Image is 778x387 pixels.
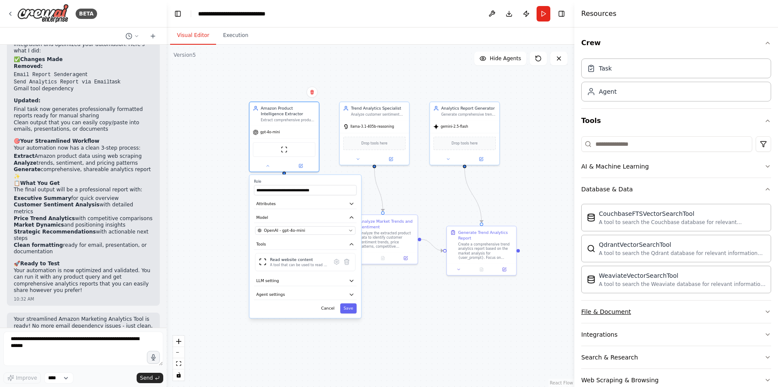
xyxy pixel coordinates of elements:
h2: 📋 [14,180,153,187]
p: Your automation now has a clean 3-step process: [14,145,153,152]
p: Perfect! I've successfully removed the Gmail integration and optimized your automation. Here's wh... [14,34,153,55]
div: Analyze Market Trends and Sentiment [360,218,414,230]
a: React Flow attribution [550,381,573,385]
button: Integrations [581,323,771,346]
div: Agent [599,87,616,96]
button: Open in side panel [375,156,407,163]
div: Analyze the extracted product data to identify customer sentiment trends, price patterns, competi... [360,231,414,249]
button: Switch to previous chat [122,31,143,41]
strong: Clean formatting [14,242,63,248]
img: CouchbaseFTSVectorSearchTool [587,213,595,222]
button: Visual Editor [170,27,216,45]
h2: ✅ [14,56,153,63]
span: OpenAI - gpt-4o-mini [264,227,305,233]
h2: 🚀 [14,261,153,267]
code: Send Analytics Report via Email [14,79,110,85]
span: gpt-4o-mini [260,130,280,135]
li: with competitive comparisons [14,215,153,222]
li: agent [14,71,153,79]
h2: 🎯 [14,138,153,145]
span: LLM setting [256,278,279,283]
span: Send [140,375,153,381]
span: Model [256,215,268,220]
strong: Analyze [14,160,37,166]
li: trends, sentiment, and pricing patterns [14,160,153,167]
span: Hide Agents [490,55,521,62]
strong: Extract [14,153,35,159]
button: Hide left sidebar [172,8,184,20]
button: Agent settings [254,289,357,300]
button: Database & Data [581,178,771,200]
li: task [14,79,153,86]
div: Generate Trend Analytics Report [458,230,513,241]
button: Save [340,303,357,313]
strong: Strategic Recommendations [14,229,96,235]
button: Hide right sidebar [555,8,567,20]
button: fit view [173,358,184,369]
li: comprehensive, shareable analytics report ✨ [14,166,153,180]
div: WeaviateVectorSearchTool [599,271,766,280]
div: Analyze customer sentiment trends, price patterns, market positioning, and competitive dynamics b... [351,112,406,117]
div: Version 5 [174,52,196,58]
img: ScrapeWebsiteTool [281,146,288,153]
button: LLM setting [254,276,357,286]
button: AI & Machine Learning [581,155,771,178]
strong: Customer Sentiment Analysis [14,202,100,208]
nav: breadcrumb [198,9,292,18]
button: Delete tool [342,257,352,267]
button: Model [254,212,357,223]
strong: Price Trend Analytics [14,215,75,221]
g: Edge from 402f3ab9-cd47-44d1-98fc-b563e37152dc to 4df9c672-9c44-4d41-bc1a-bd0b032379c3 [372,168,386,211]
button: Configure tool [332,257,342,267]
strong: Generate [14,166,41,172]
g: Edge from 66d5eb9c-e850-4385-9d64-3d335afc7dbf to ae5b1497-5b6b-4c73-8c1e-78ea861d67a0 [462,168,485,223]
button: Send [137,373,163,383]
button: zoom out [173,347,184,358]
span: gemini-2.5-flash [441,124,468,129]
li: for quick overview [14,195,153,202]
li: with actionable next steps [14,229,153,242]
code: Email Report Sender [14,72,73,78]
button: Start a new chat [146,31,160,41]
strong: Changes Made [20,56,63,62]
strong: What You Get [20,180,60,186]
button: toggle interactivity [173,369,184,381]
div: Generate Trend Analytics ReportCreate a comprehensive trend analytics report based on the market ... [446,226,517,276]
p: Your automation is now optimized and validated. You can run it with any product query and get com... [14,267,153,294]
div: 10:32 AM [14,296,153,302]
img: Logo [17,4,69,23]
strong: Market Dynamics [14,222,64,228]
div: BETA [76,9,97,19]
div: Amazon Product Intelligence Extractor [261,105,315,117]
div: A tool that can be used to read a website content. [270,263,328,268]
div: A tool to search the Weaviate database for relevant information on internal documents. [599,281,766,288]
div: Extract comprehensive product data from Amazon based on {user_prompt}. If a URL is provided, scra... [261,118,315,123]
button: Open in side panel [396,255,415,262]
button: OpenAI - gpt-4o-mini [255,226,356,235]
li: Gmail tool dependency [14,86,153,92]
div: A tool to search the Couchbase database for relevant information on internal documents. [599,219,766,226]
label: Role [254,179,357,184]
button: Attributes [254,199,357,209]
div: Database & Data [581,200,771,300]
button: zoom in [173,336,184,347]
div: Integrations [581,330,617,339]
button: Open in side panel [465,156,497,163]
span: Drop tools here [452,141,478,146]
button: Click to speak your automation idea [147,351,160,364]
div: React Flow controls [173,336,184,381]
strong: Ready to Test [20,261,60,267]
div: CouchbaseFTSVectorSearchTool [599,209,766,218]
li: ready for email, presentation, or documentation [14,242,153,255]
button: No output available [371,255,395,262]
strong: Executive Summary [14,195,71,201]
div: Database & Data [581,185,633,193]
div: Generate comprehensive trend analytics reports based on the analysis, focusing on customer sentim... [441,112,496,117]
p: The final output will be a professional report with: [14,187,153,193]
span: Tools [256,242,266,247]
div: File & Document [581,307,631,316]
g: Edge from 4df9c672-9c44-4d41-bc1a-bd0b032379c3 to ae5b1497-5b6b-4c73-8c1e-78ea861d67a0 [421,236,443,253]
div: Read website content [270,257,328,262]
li: Clean output that you can easily copy/paste into emails, presentations, or documents [14,120,153,133]
button: Delete node [306,86,317,98]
